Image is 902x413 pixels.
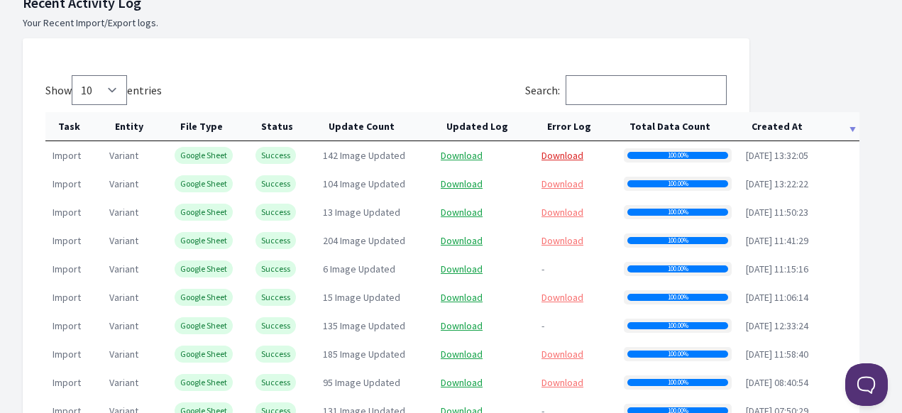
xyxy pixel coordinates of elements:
[255,260,296,277] span: Success
[323,291,400,304] span: 15 Image Updated
[739,312,859,340] td: [DATE] 12:33:24
[323,177,405,190] span: 104 Image Updated
[541,149,583,162] a: Download
[845,363,888,406] iframe: Toggle Customer Support
[175,346,233,363] span: Google Sheet
[45,368,102,397] td: import
[102,141,167,170] td: variant
[175,317,233,334] span: Google Sheet
[45,170,102,198] td: import
[248,112,316,141] th: Status
[102,170,167,198] td: variant
[102,255,167,283] td: variant
[541,291,583,304] a: Download
[255,289,296,306] span: Success
[739,368,859,397] td: [DATE] 08:40:54
[175,289,233,306] span: Google Sheet
[534,112,617,141] th: Error Log
[627,209,728,216] div: 100.00%
[255,204,296,221] span: Success
[45,283,102,312] td: import
[627,379,728,386] div: 100.00%
[175,260,233,277] span: Google Sheet
[627,351,728,358] div: 100.00%
[441,177,483,190] a: Download
[72,75,127,105] select: Showentries
[541,206,583,219] a: Download
[323,376,400,389] span: 95 Image Updated
[102,198,167,226] td: variant
[441,319,483,332] a: Download
[323,149,405,162] span: 142 Image Updated
[255,147,296,164] span: Success
[45,112,102,141] th: Task
[175,204,233,221] span: Google Sheet
[739,340,859,368] td: [DATE] 11:58:40
[175,175,233,192] span: Google Sheet
[102,368,167,397] td: variant
[102,112,167,141] th: Entity
[627,180,728,187] div: 100.00%
[441,206,483,219] a: Download
[45,312,102,340] td: import
[316,112,434,141] th: Update Count
[739,112,859,141] th: Created At: activate to sort column ascending
[45,255,102,283] td: import
[627,152,728,159] div: 100.00%
[323,206,400,219] span: 13 Image Updated
[739,255,859,283] td: [DATE] 11:15:16
[45,83,162,97] label: Show entries
[175,374,233,391] span: Google Sheet
[441,234,483,247] a: Download
[566,75,727,105] input: Search:
[45,226,102,255] td: import
[255,232,296,249] span: Success
[627,294,728,301] div: 100.00%
[441,348,483,360] a: Download
[255,175,296,192] span: Success
[323,319,405,332] span: 135 Image Updated
[102,226,167,255] td: variant
[541,348,583,360] a: Download
[541,376,583,389] a: Download
[434,112,534,141] th: Updated Log
[739,141,859,170] td: [DATE] 13:32:05
[323,234,405,247] span: 204 Image Updated
[45,340,102,368] td: import
[175,232,233,249] span: Google Sheet
[541,234,583,247] a: Download
[627,265,728,272] div: 100.00%
[441,376,483,389] a: Download
[441,291,483,304] a: Download
[739,170,859,198] td: [DATE] 13:22:22
[102,312,167,340] td: variant
[739,283,859,312] td: [DATE] 11:06:14
[255,346,296,363] span: Success
[45,141,102,170] td: import
[255,317,296,334] span: Success
[739,198,859,226] td: [DATE] 11:50:23
[541,263,544,275] span: -
[23,16,879,30] p: Your Recent Import/Export logs.
[167,112,248,141] th: File Type
[739,226,859,255] td: [DATE] 11:41:29
[255,374,296,391] span: Success
[627,237,728,244] div: 100.00%
[102,340,167,368] td: variant
[525,83,727,97] label: Search:
[627,322,728,329] div: 100.00%
[541,177,583,190] a: Download
[441,149,483,162] a: Download
[102,283,167,312] td: variant
[541,319,544,332] span: -
[323,263,395,275] span: 6 Image Updated
[617,112,739,141] th: Total Data Count
[323,348,405,360] span: 185 Image Updated
[45,198,102,226] td: import
[441,263,483,275] a: Download
[175,147,233,164] span: Google Sheet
